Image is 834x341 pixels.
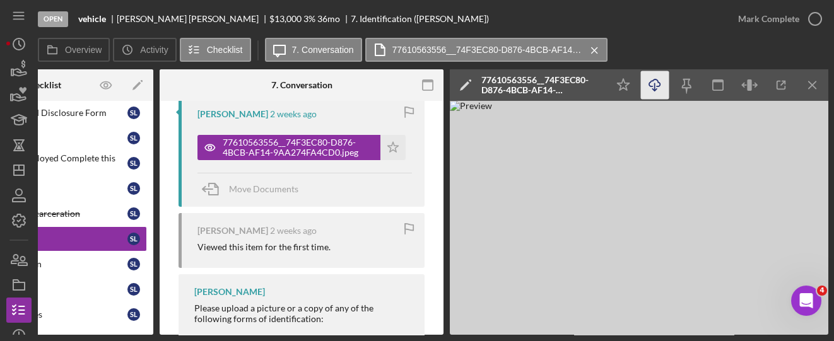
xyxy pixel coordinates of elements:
[127,182,140,195] div: S L
[127,283,140,296] div: S L
[113,38,176,62] button: Activity
[265,38,362,62] button: 7. Conversation
[481,75,601,95] div: 77610563556__74F3EC80-D876-4BCB-AF14-9AA274FA4CD0.jpeg
[127,157,140,170] div: S L
[450,101,828,335] img: Preview
[38,38,110,62] button: Overview
[269,13,302,24] span: $13,000
[117,14,269,24] div: [PERSON_NAME] [PERSON_NAME]
[140,45,168,55] label: Activity
[207,45,243,55] label: Checklist
[351,14,489,24] div: 7. Identification ([PERSON_NAME])
[180,38,251,62] button: Checklist
[270,109,317,119] time: 2025-09-09 14:27
[65,45,102,55] label: Overview
[292,45,354,55] label: 7. Conversation
[194,287,265,297] div: [PERSON_NAME]
[303,14,315,24] div: 3 %
[817,286,827,296] span: 4
[127,107,140,119] div: S L
[197,242,331,252] div: Viewed this item for the first time.
[229,183,298,194] span: Move Documents
[127,132,140,144] div: S L
[270,226,317,236] time: 2025-09-09 14:25
[197,226,268,236] div: [PERSON_NAME]
[791,286,821,316] iframe: Intercom live chat
[271,80,332,90] div: 7. Conversation
[365,38,608,62] button: 77610563556__74F3EC80-D876-4BCB-AF14-9AA274FA4CD0.jpeg
[38,11,68,27] div: Open
[127,207,140,220] div: S L
[127,233,140,245] div: S L
[78,14,106,24] b: vehicle
[223,137,374,158] div: 77610563556__74F3EC80-D876-4BCB-AF14-9AA274FA4CD0.jpeg
[317,14,340,24] div: 36 mo
[197,135,406,160] button: 77610563556__74F3EC80-D876-4BCB-AF14-9AA274FA4CD0.jpeg
[127,308,140,321] div: S L
[197,173,311,205] button: Move Documents
[738,6,799,32] div: Mark Complete
[725,6,828,32] button: Mark Complete
[197,109,268,119] div: [PERSON_NAME]
[392,45,582,55] label: 77610563556__74F3EC80-D876-4BCB-AF14-9AA274FA4CD0.jpeg
[127,258,140,270] div: S L
[25,80,61,90] div: Checklist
